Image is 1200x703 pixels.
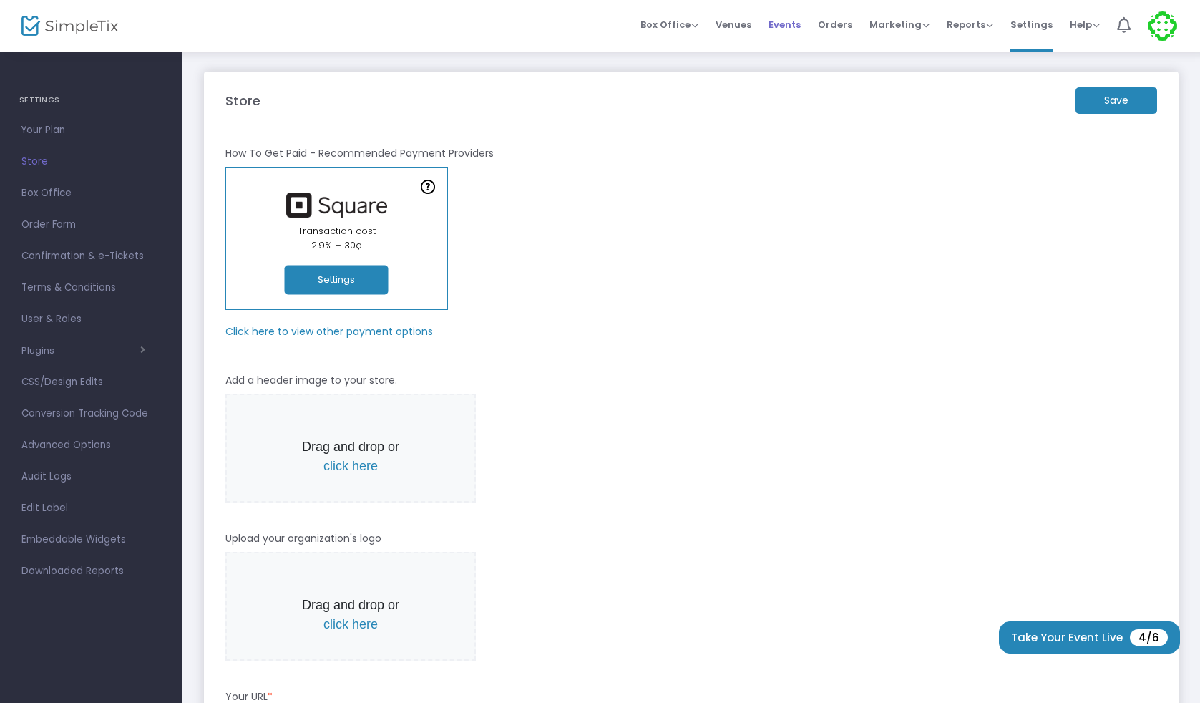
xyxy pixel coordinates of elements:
[291,596,410,634] p: Drag and drop or
[21,530,161,549] span: Embeddable Widgets
[999,621,1180,654] button: Take Your Event Live4/6
[21,310,161,329] span: User & Roles
[421,180,435,194] img: question-mark
[21,215,161,234] span: Order Form
[225,373,397,388] m-panel-subtitle: Add a header image to your store.
[769,6,801,43] span: Events
[1130,629,1168,646] span: 4/6
[21,562,161,581] span: Downloaded Reports
[1010,6,1053,43] span: Settings
[21,499,161,518] span: Edit Label
[21,436,161,455] span: Advanced Options
[19,86,163,115] h4: SETTINGS
[716,6,751,43] span: Venues
[21,373,161,392] span: CSS/Design Edits
[21,345,145,357] button: Plugins
[21,121,161,140] span: Your Plan
[225,146,494,161] m-panel-subtitle: How To Get Paid - Recommended Payment Providers
[640,18,698,31] span: Box Office
[21,404,161,423] span: Conversion Tracking Code
[21,278,161,297] span: Terms & Conditions
[291,437,410,476] p: Drag and drop or
[298,224,376,238] span: Transaction cost
[225,324,433,339] m-panel-subtitle: Click here to view other payment options
[21,467,161,486] span: Audit Logs
[1070,18,1100,31] span: Help
[323,459,378,473] span: click here
[818,6,852,43] span: Orders
[279,193,394,218] img: square.png
[947,18,993,31] span: Reports
[225,91,260,110] m-panel-title: Store
[323,617,378,631] span: click here
[285,266,389,295] button: Settings
[311,238,362,252] span: 2.9% + 30¢
[21,184,161,203] span: Box Office
[21,247,161,266] span: Confirmation & e-Tickets
[21,152,161,171] span: Store
[225,531,381,546] m-panel-subtitle: Upload your organization's logo
[1075,87,1157,114] m-button: Save
[869,18,930,31] span: Marketing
